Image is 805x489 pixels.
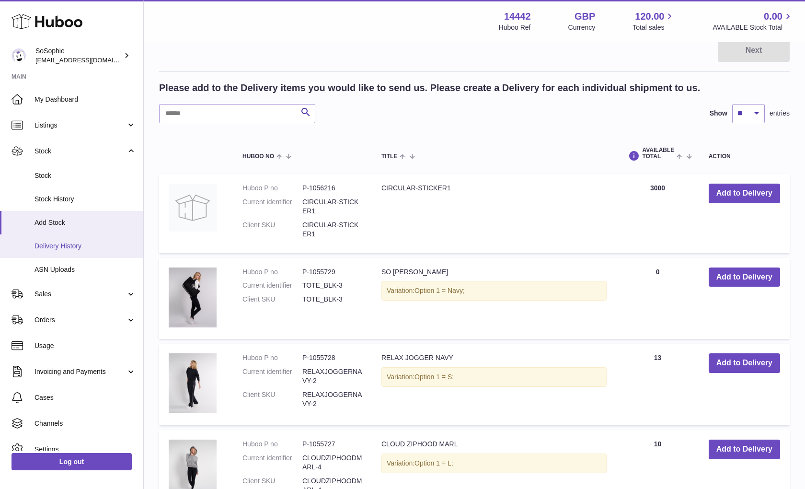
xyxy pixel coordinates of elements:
dt: Current identifier [242,281,302,290]
dd: P-1055729 [302,268,362,277]
span: Stock [34,171,136,180]
span: ASN Uploads [34,265,136,274]
span: Orders [34,315,126,325]
dd: RELAXJOGGERNAVY-2 [302,390,362,408]
div: Currency [568,23,596,32]
span: Listings [34,121,126,130]
img: CIRCULAR-STICKER1 [169,184,217,232]
span: Add Stock [34,218,136,227]
dt: Client SKU [242,390,302,408]
span: Option 1 = S; [414,373,454,381]
span: Usage [34,341,136,350]
span: entries [770,109,790,118]
a: Log out [11,453,132,470]
td: CIRCULAR-STICKER1 [372,174,616,253]
dt: Huboo P no [242,268,302,277]
dt: Huboo P no [242,184,302,193]
dt: Client SKU [242,221,302,239]
div: Variation: [381,281,607,301]
img: SO SOPHIE TOTE BLACK [169,268,217,327]
label: Show [710,109,727,118]
span: Settings [34,445,136,454]
td: 13 [616,344,699,425]
span: Title [381,153,397,160]
dt: Current identifier [242,198,302,216]
dt: Huboo P no [242,440,302,449]
a: 0.00 AVAILABLE Stock Total [713,10,793,32]
span: 0.00 [764,10,782,23]
span: My Dashboard [34,95,136,104]
span: Stock History [34,195,136,204]
dd: CIRCULAR-STICKER1 [302,221,362,239]
dd: TOTE_BLK-3 [302,295,362,304]
dd: P-1056216 [302,184,362,193]
div: Variation: [381,454,607,473]
span: Channels [34,419,136,428]
dd: P-1055728 [302,353,362,362]
button: Add to Delivery [709,353,780,373]
dd: CIRCULAR-STICKER1 [302,198,362,216]
button: Add to Delivery [709,268,780,287]
h2: Please add to the Delivery items you would like to send us. Please create a Delivery for each ind... [159,81,700,94]
div: Action [709,153,780,160]
a: 120.00 Total sales [632,10,675,32]
span: 120.00 [635,10,664,23]
span: Option 1 = Navy; [414,287,465,294]
strong: 14442 [504,10,531,23]
span: Stock [34,147,126,156]
span: Sales [34,290,126,299]
span: Huboo no [242,153,274,160]
div: Huboo Ref [499,23,531,32]
dd: P-1055727 [302,440,362,449]
button: Add to Delivery [709,184,780,203]
span: Delivery History [34,242,136,251]
span: AVAILABLE Total [642,147,674,160]
div: Variation: [381,367,607,387]
dt: Huboo P no [242,353,302,362]
td: 0 [616,258,699,339]
td: SO [PERSON_NAME] [372,258,616,339]
span: Cases [34,393,136,402]
img: RELAX JOGGER NAVY [169,353,217,413]
dt: Current identifier [242,454,302,472]
div: SoSophie [35,47,122,65]
dd: TOTE_BLK-3 [302,281,362,290]
dd: CLOUDZIPHOODMARL-4 [302,454,362,472]
span: Total sales [632,23,675,32]
span: Option 1 = L; [414,459,453,467]
span: AVAILABLE Stock Total [713,23,793,32]
dt: Client SKU [242,295,302,304]
img: info@thebigclick.co.uk [11,48,26,63]
strong: GBP [575,10,595,23]
span: [EMAIL_ADDRESS][DOMAIN_NAME] [35,56,141,64]
span: Invoicing and Payments [34,367,126,376]
td: 3000 [616,174,699,253]
td: RELAX JOGGER NAVY [372,344,616,425]
dd: RELAXJOGGERNAVY-2 [302,367,362,385]
dt: Current identifier [242,367,302,385]
button: Add to Delivery [709,440,780,459]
